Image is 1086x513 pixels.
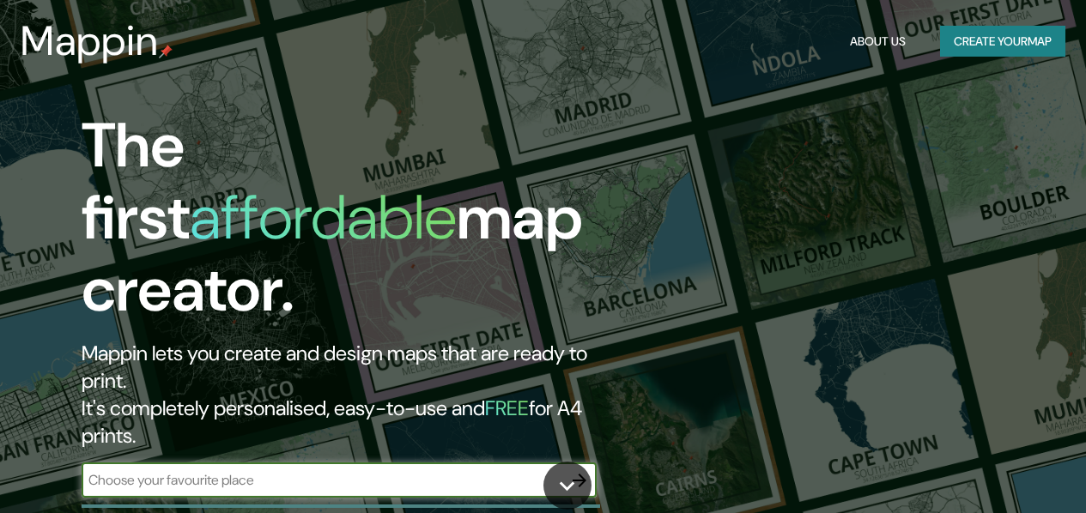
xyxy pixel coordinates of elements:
button: About Us [843,26,913,57]
img: mappin-pin [159,45,173,58]
h1: affordable [190,178,457,257]
input: Choose your favourite place [82,470,562,490]
h5: FREE [485,395,529,421]
h3: Mappin [21,17,159,65]
h1: The first map creator. [82,110,625,340]
h2: Mappin lets you create and design maps that are ready to print. It's completely personalised, eas... [82,340,625,450]
button: Create yourmap [940,26,1065,57]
